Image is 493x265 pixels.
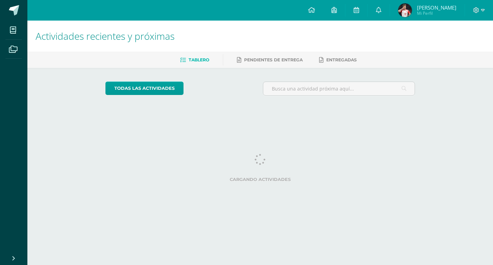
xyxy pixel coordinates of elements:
a: Pendientes de entrega [237,55,303,65]
span: Mi Perfil [417,10,456,16]
label: Cargando actividades [105,177,415,182]
a: todas las Actividades [105,82,184,95]
span: Pendientes de entrega [244,57,303,62]
img: 5c98dc5d1e18a08f2a27312ec0a15bda.png [398,3,412,17]
input: Busca una actividad próxima aquí... [263,82,415,95]
a: Tablero [180,55,209,65]
span: Tablero [189,57,209,62]
span: Entregadas [326,57,357,62]
span: [PERSON_NAME] [417,4,456,11]
span: Actividades recientes y próximas [36,29,175,43]
a: Entregadas [319,55,357,65]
